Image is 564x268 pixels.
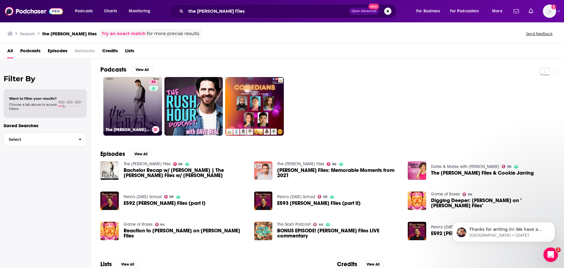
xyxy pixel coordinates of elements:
button: open menu [446,6,488,16]
a: Try an exact match [102,30,146,37]
a: Podchaser - Follow, Share and Rate Podcasts [5,5,63,17]
span: 86 [178,163,183,166]
h2: Episodes [100,150,125,158]
a: 64 [462,192,472,196]
button: Send feedback [524,31,554,36]
a: 46 [313,223,323,226]
img: Reaction to Reality Steve on Viall Files [100,222,119,240]
span: Networks [75,46,95,58]
img: Viall Files: Memorable Moments from 2021 [254,161,273,180]
iframe: Intercom notifications message [443,209,564,252]
img: E592 Nick Viall Files (part I) [408,222,426,240]
img: BONUS EPISODE! Viall Files LIVE commentary [254,222,273,240]
span: Reaction to [PERSON_NAME] on [PERSON_NAME] Files [124,228,247,238]
a: Penn's Sunday School [124,194,162,199]
a: E592 Nick Viall Files (part I) [124,201,206,206]
a: Viall Files: Memorable Moments from 2021 [277,168,400,178]
a: Show notifications dropdown [526,6,536,16]
h2: Lists [100,260,112,268]
span: E592 [PERSON_NAME] Files (part I) [431,231,513,236]
span: 66 [507,165,511,168]
p: Message from Sydney, sent 3w ago [26,23,104,29]
span: New [368,4,379,9]
a: Bachelor Recap w/ Ariana Madix | The Viall Files w/ Nick Viall [100,161,119,180]
a: BONUS EPISODE! Viall Files LIVE commentary [277,228,400,238]
span: Bachelor Recap w/ [PERSON_NAME] | The [PERSON_NAME] Files w/ [PERSON_NAME] [124,168,247,178]
button: open menu [488,6,510,16]
a: Podcasts [20,46,41,58]
a: ListsView All [100,260,138,268]
a: Dates & Mates with Damona Hoffman [431,164,499,169]
a: 86 [149,79,158,84]
span: More [492,7,502,15]
span: 46 [319,223,323,226]
span: Credits [102,46,118,58]
a: 86 [327,162,336,166]
a: Game of Roses [431,192,460,197]
img: The Viall Files & Cookie Jarring [408,161,426,180]
a: Show notifications dropdown [511,6,521,16]
span: 86 [332,163,336,166]
button: open menu [125,6,158,16]
span: Want to filter your results? [9,96,57,101]
span: Podcasts [75,7,93,15]
span: Choose a tab above to access filters. [9,102,57,111]
span: Digging Deeper: [PERSON_NAME] on "[PERSON_NAME] Files" [431,198,554,208]
a: Episodes [48,46,67,58]
a: E593 Nick Viall Files (part II) [277,201,361,206]
button: View All [362,261,384,268]
span: Logged in as rowan.sullivan [543,5,556,18]
span: [PERSON_NAME] Files: Memorable Moments from 2021 [277,168,400,178]
a: All [7,46,13,58]
span: for more precise results [147,30,199,37]
h2: Filter By [4,74,87,83]
button: Open AdvancedNew [349,8,379,15]
a: Penn's Sunday School [277,194,315,199]
a: Bachelor Recap w/ Ariana Madix | The Viall Files w/ Nick Viall [124,168,247,178]
span: 68 [323,195,327,198]
span: 68 [169,195,173,198]
input: Search podcasts, credits, & more... [186,6,349,16]
h3: the [PERSON_NAME] files [42,31,97,37]
img: E592 Nick Viall Files (part I) [100,192,119,210]
span: BONUS EPISODE! [PERSON_NAME] Files LIVE commentary [277,228,400,238]
span: The [PERSON_NAME] Files & Cookie Jarring [431,170,534,176]
img: E593 Nick Viall Files (part II) [254,192,273,210]
svg: Add a profile image [551,5,556,9]
a: E592 Nick Viall Files (part I) [431,231,513,236]
div: Search podcasts, credits, & more... [175,4,402,18]
span: 64 [160,223,165,226]
button: open menu [412,6,448,16]
button: View All [130,150,152,158]
a: The Viall Files & Cookie Jarring [431,170,534,176]
span: E592 [PERSON_NAME] Files (part I) [124,201,206,206]
a: 86 [173,162,183,166]
a: 86The [PERSON_NAME] Files [103,77,162,136]
h2: Podcasts [100,66,126,73]
h3: The [PERSON_NAME] Files [106,127,150,132]
img: Digging Deeper: Victoria Fuller on "Viall Files" [408,192,426,210]
span: 2 [556,247,561,252]
p: Saved Searches [4,123,87,128]
span: Thanks for writing in! We have a video that can show you how to build and export a list: Podchase... [26,18,100,52]
span: For Business [416,7,440,15]
a: EpisodesView All [100,150,152,158]
span: 86 [151,79,156,85]
a: The Viall Files [277,161,324,166]
span: Select [4,137,74,141]
span: Monitoring [129,7,150,15]
button: View All [117,261,138,268]
button: View All [131,66,153,73]
a: 68 [318,195,327,199]
a: Penn's Sunday School [431,224,469,230]
span: Open Advanced [352,10,377,13]
a: Charts [100,6,121,16]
